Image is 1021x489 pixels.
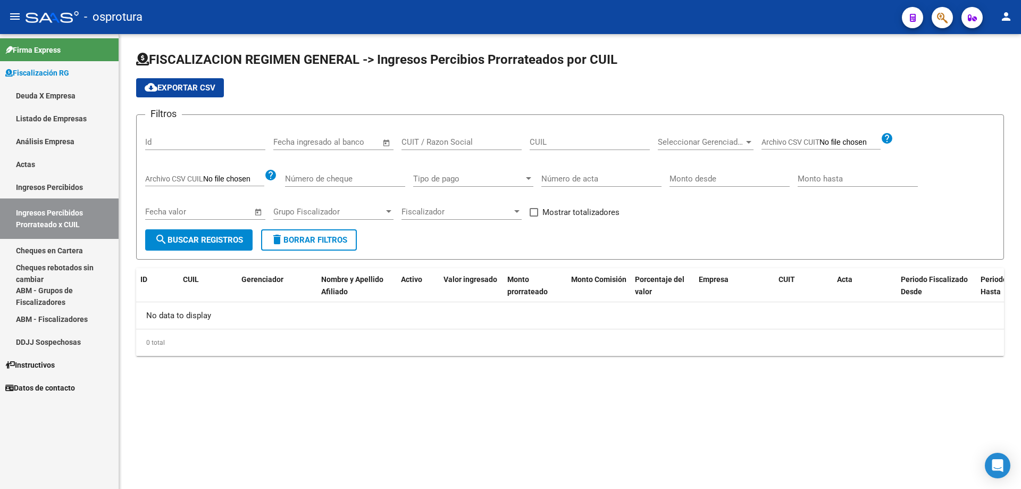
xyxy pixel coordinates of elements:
datatable-header-cell: Gerenciador [237,268,317,303]
span: Mostrar totalizadores [542,206,620,219]
span: - osprotura [84,5,143,29]
span: Porcentaje del valor [635,275,684,296]
span: Borrar Filtros [271,235,347,245]
datatable-header-cell: Monto Comisión [567,268,631,303]
datatable-header-cell: Empresa [694,268,774,303]
datatable-header-cell: Nombre y Apellido Afiliado [317,268,397,303]
datatable-header-cell: Porcentaje del valor [631,268,694,303]
span: Instructivos [5,359,55,371]
span: Periodo Fiscalizado Desde [901,275,968,296]
button: Borrar Filtros [261,229,357,251]
div: 0 total [136,329,1004,356]
button: Open calendar [381,137,393,149]
span: Grupo Fiscalizador [273,207,384,217]
input: End date [189,207,241,217]
span: Acta [837,275,852,284]
span: CUIT [779,275,795,284]
span: Seleccionar Gerenciador [658,137,744,147]
datatable-header-cell: CUIL [179,268,237,303]
datatable-header-cell: CUIT [774,268,833,303]
span: Monto prorrateado [507,275,548,296]
span: Archivo CSV CUIT [761,138,819,146]
span: Fiscalizador [401,207,512,217]
span: Buscar Registros [155,235,243,245]
mat-icon: help [264,169,277,181]
mat-icon: menu [9,10,21,23]
span: Archivo CSV CUIL [145,175,203,183]
h3: Filtros [145,106,182,121]
datatable-header-cell: ID [136,268,179,303]
span: Activo [401,275,422,284]
datatable-header-cell: Periodo Fiscalizado Desde [897,268,976,303]
span: Exportar CSV [145,83,215,93]
span: Fiscalización RG [5,67,69,79]
div: No data to display [136,302,1004,329]
span: CUIL [183,275,199,284]
span: FISCALIZACION REGIMEN GENERAL -> Ingresos Percibios Prorrateados por CUIL [136,52,617,67]
span: Gerenciador [241,275,283,284]
span: Monto Comisión [571,275,626,284]
button: Buscar Registros [145,229,253,251]
span: Empresa [699,275,729,284]
datatable-header-cell: Valor ingresado [439,268,503,303]
span: Nombre y Apellido Afiliado [321,275,383,296]
input: Start date [273,137,308,147]
mat-icon: delete [271,233,283,246]
span: Datos de contacto [5,382,75,394]
span: Valor ingresado [443,275,497,284]
input: End date [317,137,369,147]
span: Firma Express [5,44,61,56]
datatable-header-cell: Monto prorrateado [503,268,567,303]
input: Start date [145,207,180,217]
mat-icon: cloud_download [145,81,157,94]
mat-icon: person [1000,10,1012,23]
span: ID [140,275,147,284]
div: Open Intercom Messenger [985,453,1010,478]
button: Open calendar [253,206,265,218]
datatable-header-cell: Acta [833,268,897,303]
input: Archivo CSV CUIL [203,175,264,184]
span: Tipo de pago [413,174,524,184]
mat-icon: search [155,233,168,246]
button: Exportar CSV [136,78,224,97]
input: Archivo CSV CUIT [819,138,881,147]
mat-icon: help [881,132,893,145]
datatable-header-cell: Activo [397,268,439,303]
